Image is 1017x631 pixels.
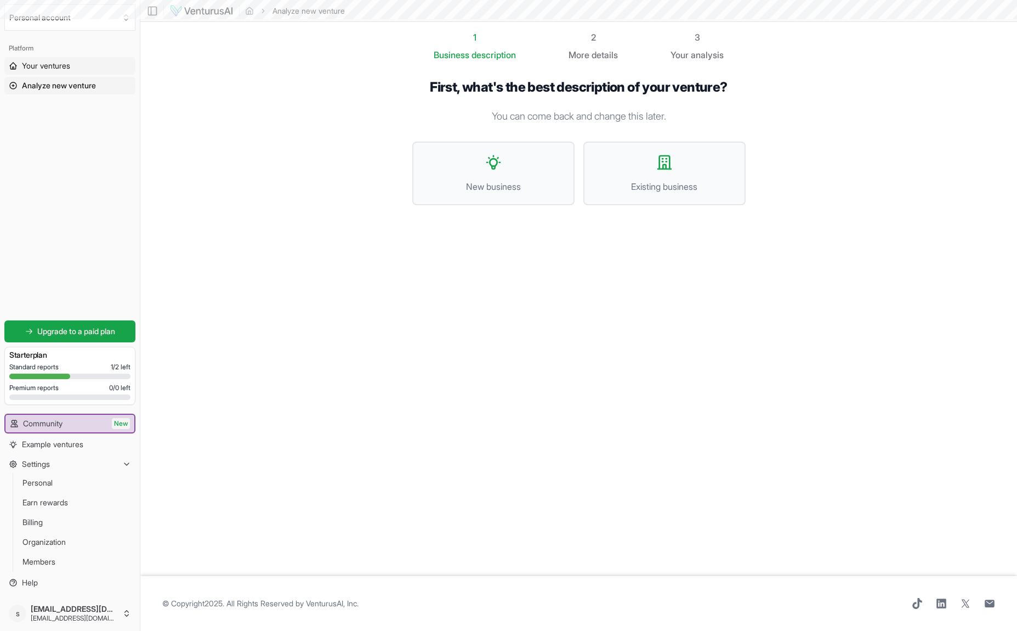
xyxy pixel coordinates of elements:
span: description [471,49,516,60]
span: Your ventures [22,60,70,71]
h3: Starter plan [9,350,130,360]
a: Organization [18,533,122,551]
a: Help [4,574,135,591]
span: Analyze new venture [22,80,96,91]
span: Business [434,48,469,61]
span: Your [671,48,689,61]
span: Personal [22,477,53,488]
span: [EMAIL_ADDRESS][DOMAIN_NAME] [31,604,118,614]
span: Existing business [595,180,734,193]
span: More [569,48,589,61]
h1: First, what's the best description of your venture? [412,79,746,95]
div: 3 [671,31,724,44]
span: Settings [22,459,50,470]
p: You can come back and change this later. [412,109,746,124]
span: Premium reports [9,384,59,392]
span: Billing [22,517,43,528]
div: 1 [434,31,516,44]
span: analysis [691,49,724,60]
span: Upgrade to a paid plan [37,326,115,337]
button: s[EMAIL_ADDRESS][DOMAIN_NAME][EMAIL_ADDRESS][DOMAIN_NAME] [4,600,135,627]
a: Billing [18,514,122,531]
a: Personal [18,474,122,492]
a: CommunityNew [5,415,134,432]
button: New business [412,142,575,205]
span: New business [424,180,563,193]
button: Settings [4,455,135,473]
span: details [592,49,618,60]
a: Your ventures [4,57,135,75]
a: Example ventures [4,436,135,453]
span: s [9,605,26,622]
a: Earn rewards [18,494,122,511]
div: 2 [569,31,618,44]
a: Upgrade to a paid plan [4,320,135,342]
span: 1 / 2 left [111,363,130,371]
span: Organization [22,537,66,548]
span: Example ventures [22,439,83,450]
span: Members [22,556,55,567]
span: Help [22,577,38,588]
span: [EMAIL_ADDRESS][DOMAIN_NAME] [31,614,118,623]
a: Members [18,553,122,571]
button: Existing business [583,142,746,205]
a: Analyze new venture [4,77,135,94]
span: © Copyright 2025 . All Rights Reserved by . [162,598,359,609]
span: Earn rewards [22,497,68,508]
span: 0 / 0 left [109,384,130,392]
span: Community [23,418,63,429]
div: Platform [4,40,135,57]
span: Standard reports [9,363,59,371]
a: VenturusAI, Inc [306,599,357,608]
span: New [112,418,130,429]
